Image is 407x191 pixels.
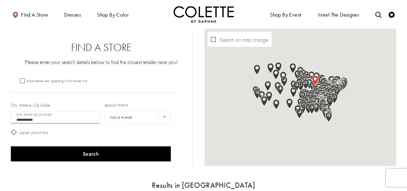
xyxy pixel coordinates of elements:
img: Colette by Daphne [174,6,234,23]
span: Shop by color [97,12,129,18]
span: Shop By Event [268,6,303,23]
p: Please enter your search details below to find the closest retailer near you! [23,58,180,66]
a: Meet the designer [316,6,361,23]
div: Map with store locations [205,29,396,166]
a: Find a store [11,6,49,23]
span: Shop By Event [270,12,301,18]
button: Search [11,146,171,161]
a: Visit Home Page [174,6,234,23]
span: Meet the designer [318,12,359,18]
input: City, State, or ZIP Code [11,111,100,124]
select: Radius In Miles [105,111,171,124]
h2: Find a Store [23,42,180,54]
span: Dresses [63,6,82,23]
a: Toggle search [374,6,383,23]
span: Find a store [21,12,48,18]
span: Shop by color [95,6,130,23]
label: City, State or Zip Code [11,102,50,108]
label: Search Within [105,102,128,108]
h3: Results in [GEOGRAPHIC_DATA] [11,181,396,189]
a: Check Wishlist [387,6,396,23]
span: Show Stores with Upcoming Trunk Shows first [27,79,87,83]
span: Dresses [64,12,81,18]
